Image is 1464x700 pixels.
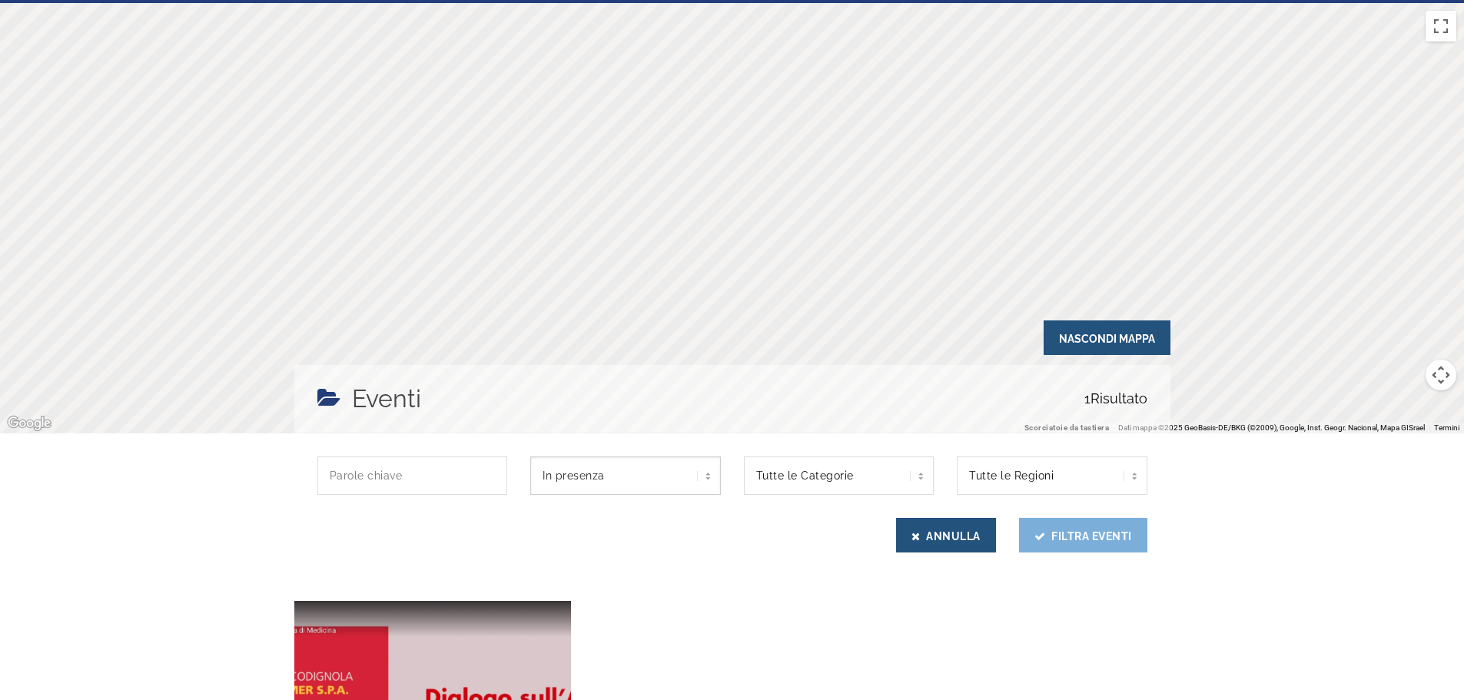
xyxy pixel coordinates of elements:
span: Nascondi Mappa [1044,320,1170,355]
span: 1 [1084,390,1091,406]
button: Annulla [896,518,996,552]
a: Termini (si apre in una nuova scheda) [1434,423,1459,432]
button: Attiva/disattiva vista schermo intero [1426,11,1456,41]
button: Controlli di visualizzazione della mappa [1426,360,1456,390]
button: Filtra Eventi [1019,518,1147,552]
input: Parole chiave [317,456,508,495]
span: Risultato [1084,380,1147,417]
a: Visualizza questa zona in Google Maps (in una nuova finestra) [4,413,55,433]
span: Dati mappa ©2025 GeoBasis-DE/BKG (©2009), Google, Inst. Geogr. Nacional, Mapa GISrael [1118,423,1425,432]
img: Google [4,413,55,433]
h4: Eventi [352,380,421,417]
